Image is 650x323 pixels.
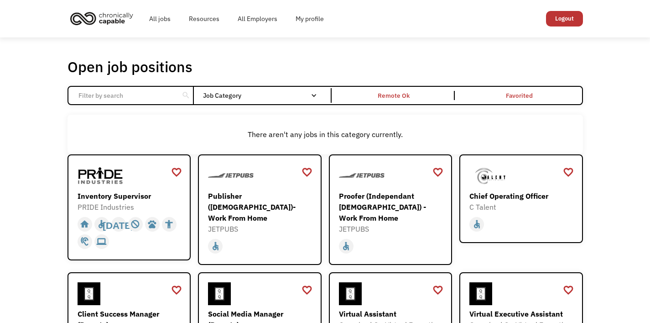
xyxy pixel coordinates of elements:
[208,191,314,223] div: Publisher ([DEMOGRAPHIC_DATA])- Work From Home
[203,88,326,103] div: Job Category
[171,165,182,179] a: favorite_border
[457,87,582,104] a: Favorited
[208,164,254,187] img: JETPUBS
[229,4,286,33] a: All Employers
[472,217,482,231] div: accessible
[469,164,515,187] img: C Talent
[97,235,106,249] div: computer
[147,217,157,231] div: pets
[103,217,134,231] div: [DATE]
[80,235,89,249] div: hearing
[378,90,410,101] div: Remote Ok
[286,4,333,33] a: My profile
[78,191,183,201] div: Inventory Supervisor
[164,217,174,231] div: accessibility
[432,283,443,297] a: favorite_border
[469,201,575,212] div: C Talent
[339,223,445,234] div: JETPUBS
[208,223,314,234] div: JETPUBS
[339,282,362,305] img: Organized Q - Virtual Executive Assistant Services
[182,89,190,102] div: search
[78,201,183,212] div: PRIDE Industries
[341,239,351,253] div: accessible
[68,58,192,76] h1: Open job positions
[73,87,175,104] input: Filter by search
[130,217,140,231] div: not_interested
[469,308,575,319] div: Virtual Executive Assistant
[563,283,574,297] a: favorite_border
[97,217,106,231] div: accessible
[171,283,182,297] a: favorite_border
[302,165,312,179] a: favorite_border
[332,87,457,104] a: Remote Ok
[432,165,443,179] a: favorite_border
[140,4,180,33] a: All jobs
[459,154,583,243] a: C TalentChief Operating OfficerC Talentaccessible
[339,191,445,223] div: Proofer (Independant [DEMOGRAPHIC_DATA]) - Work From Home
[302,283,312,297] a: favorite_border
[68,8,140,28] a: home
[329,154,452,265] a: JETPUBSProofer (Independant [DEMOGRAPHIC_DATA]) - Work From HomeJETPUBSaccessible
[546,11,583,26] a: Logout
[339,308,445,319] div: Virtual Assistant
[78,164,123,187] img: PRIDE Industries
[469,191,575,201] div: Chief Operating Officer
[203,92,326,99] div: Job Category
[469,282,492,305] img: Organized Q - Virtual Executive Assistant Services
[211,239,220,253] div: accessible
[68,86,583,105] form: Email Form
[72,129,578,140] div: There aren't any jobs in this category currently.
[198,154,322,265] a: JETPUBSPublisher ([DEMOGRAPHIC_DATA])- Work From HomeJETPUBSaccessible
[339,164,385,187] img: JETPUBS
[563,165,574,179] a: favorite_border
[68,154,191,260] a: PRIDE IndustriesInventory SupervisorPRIDE Industrieshomeaccessible[DATE]not_interestedpetsaccessi...
[208,282,231,305] img: Organized Q - Virtual Executive Assistant Services
[78,282,100,305] img: Organized Q - Virtual Executive Assistant Services
[68,8,136,28] img: Chronically Capable logo
[80,217,89,231] div: home
[180,4,229,33] a: Resources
